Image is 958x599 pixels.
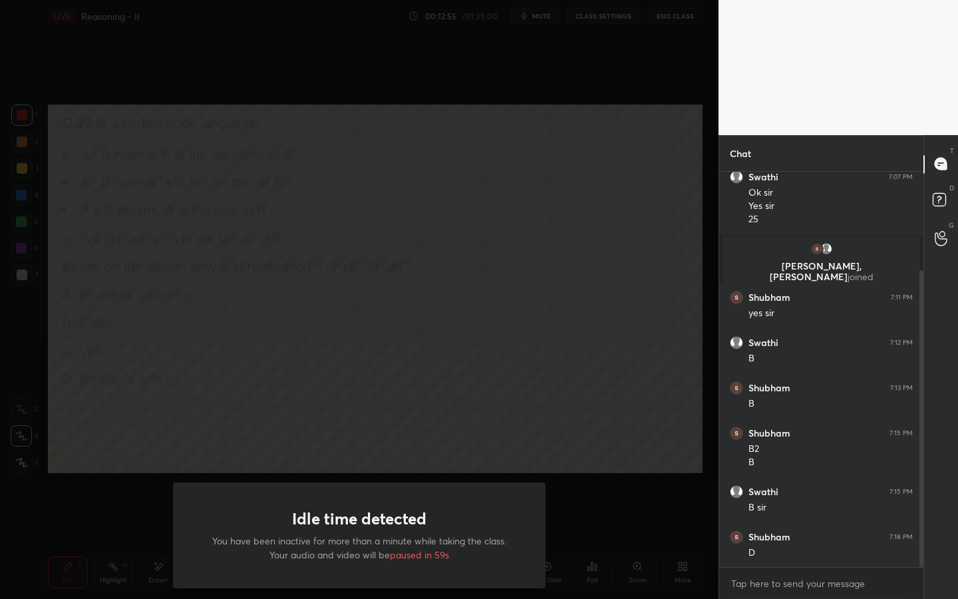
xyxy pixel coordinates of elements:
[820,242,833,256] img: default.png
[730,530,743,544] img: b87ca6df5eb84204bf38bdf6c15b0ff1.73780491_3
[730,170,743,184] img: default.png
[889,488,913,496] div: 7:15 PM
[292,509,426,528] h1: Idle time detected
[748,427,790,439] h6: Shubham
[890,339,913,347] div: 7:12 PM
[748,382,790,394] h6: Shubham
[730,291,743,304] img: b87ca6df5eb84204bf38bdf6c15b0ff1.73780491_3
[730,485,743,499] img: default.png
[889,533,913,541] div: 7:18 PM
[719,136,762,171] p: Chat
[748,307,913,320] div: yes sir
[748,171,778,183] h6: Swathi
[748,200,913,213] div: Yes sir
[730,336,743,349] img: default.png
[748,337,778,349] h6: Swathi
[748,186,913,200] div: Ok sir
[748,486,778,498] h6: Swathi
[205,534,514,562] p: You have been inactive for more than a minute while taking the class. Your audio and video will be
[810,242,824,256] img: b87ca6df5eb84204bf38bdf6c15b0ff1.73780491_3
[390,548,449,561] span: paused in 59s
[949,183,954,193] p: D
[730,381,743,395] img: b87ca6df5eb84204bf38bdf6c15b0ff1.73780491_3
[748,456,913,469] div: B
[889,429,913,437] div: 7:15 PM
[748,443,913,456] div: B2
[748,397,913,411] div: B
[748,546,913,560] div: D
[719,172,923,568] div: grid
[848,270,874,283] span: joined
[730,427,743,440] img: b87ca6df5eb84204bf38bdf6c15b0ff1.73780491_3
[891,294,913,301] div: 7:11 PM
[949,220,954,230] p: G
[890,384,913,392] div: 7:13 PM
[748,213,913,226] div: 25
[748,531,790,543] h6: Shubham
[748,501,913,514] div: B sir
[950,146,954,156] p: T
[889,173,913,181] div: 7:07 PM
[748,352,913,365] div: B
[748,292,790,303] h6: Shubham
[730,261,912,282] p: [PERSON_NAME], [PERSON_NAME]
